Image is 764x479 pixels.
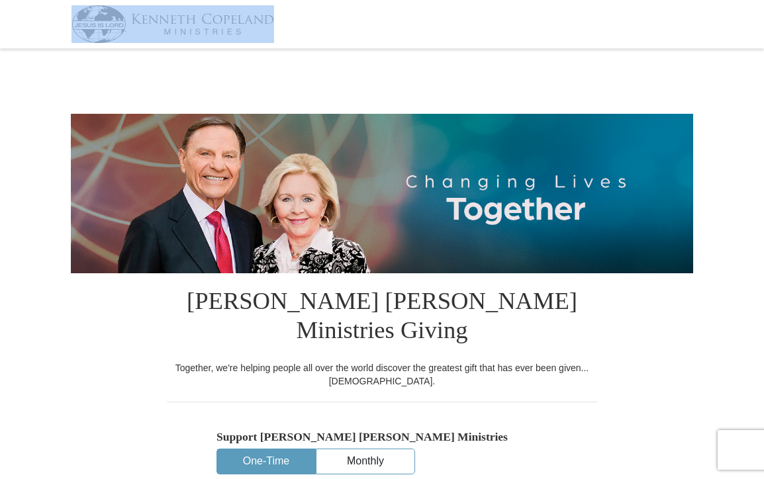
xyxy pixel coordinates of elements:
[167,273,597,361] h1: [PERSON_NAME] [PERSON_NAME] Ministries Giving
[72,5,274,43] img: kcm-header-logo.svg
[216,430,548,444] h5: Support [PERSON_NAME] [PERSON_NAME] Ministries
[217,449,315,474] button: One-Time
[167,361,597,388] div: Together, we're helping people all over the world discover the greatest gift that has ever been g...
[316,449,414,474] button: Monthly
